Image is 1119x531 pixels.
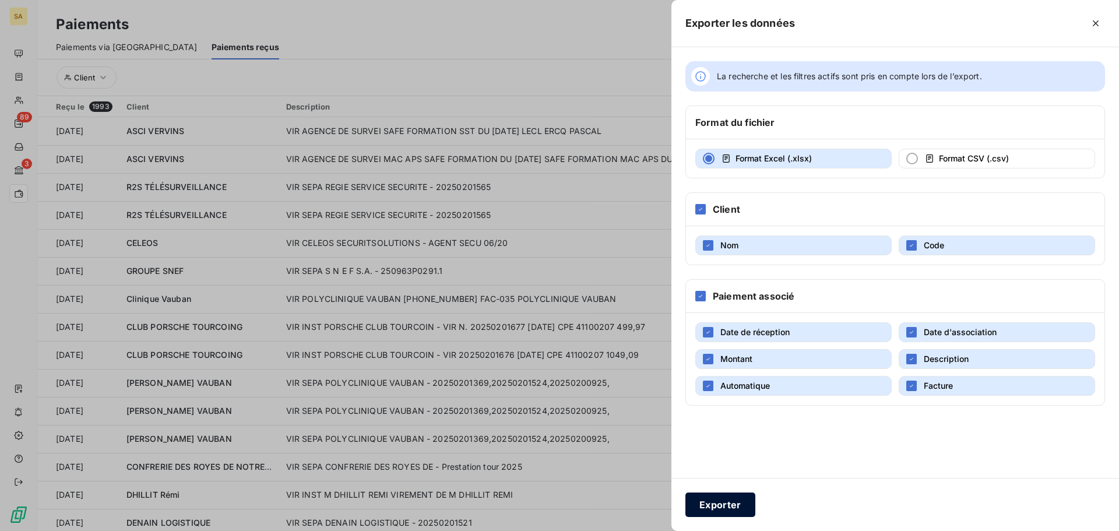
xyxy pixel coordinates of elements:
button: Code [899,235,1095,255]
h6: Client [713,202,740,216]
span: Facture [924,381,953,391]
h6: Format du fichier [695,115,775,129]
button: Date de réception [695,322,892,342]
button: Exporter [685,493,755,517]
span: Date d'association [924,327,997,337]
button: Montant [695,349,892,369]
button: Format Excel (.xlsx) [695,149,892,168]
span: Format CSV (.csv) [939,153,1009,163]
span: Automatique [720,381,770,391]
button: Automatique [695,376,892,396]
span: Code [924,240,944,250]
h5: Exporter les données [685,15,795,31]
span: Date de réception [720,327,790,337]
span: Nom [720,240,738,250]
button: Facture [899,376,1095,396]
span: La recherche et les filtres actifs sont pris en compte lors de l’export. [717,71,982,82]
span: Montant [720,354,752,364]
button: Date d'association [899,322,1095,342]
button: Format CSV (.csv) [899,149,1095,168]
iframe: Intercom live chat [1079,491,1107,519]
button: Nom [695,235,892,255]
span: Description [924,354,969,364]
h6: Paiement associé [713,289,794,303]
button: Description [899,349,1095,369]
span: Format Excel (.xlsx) [736,153,812,163]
